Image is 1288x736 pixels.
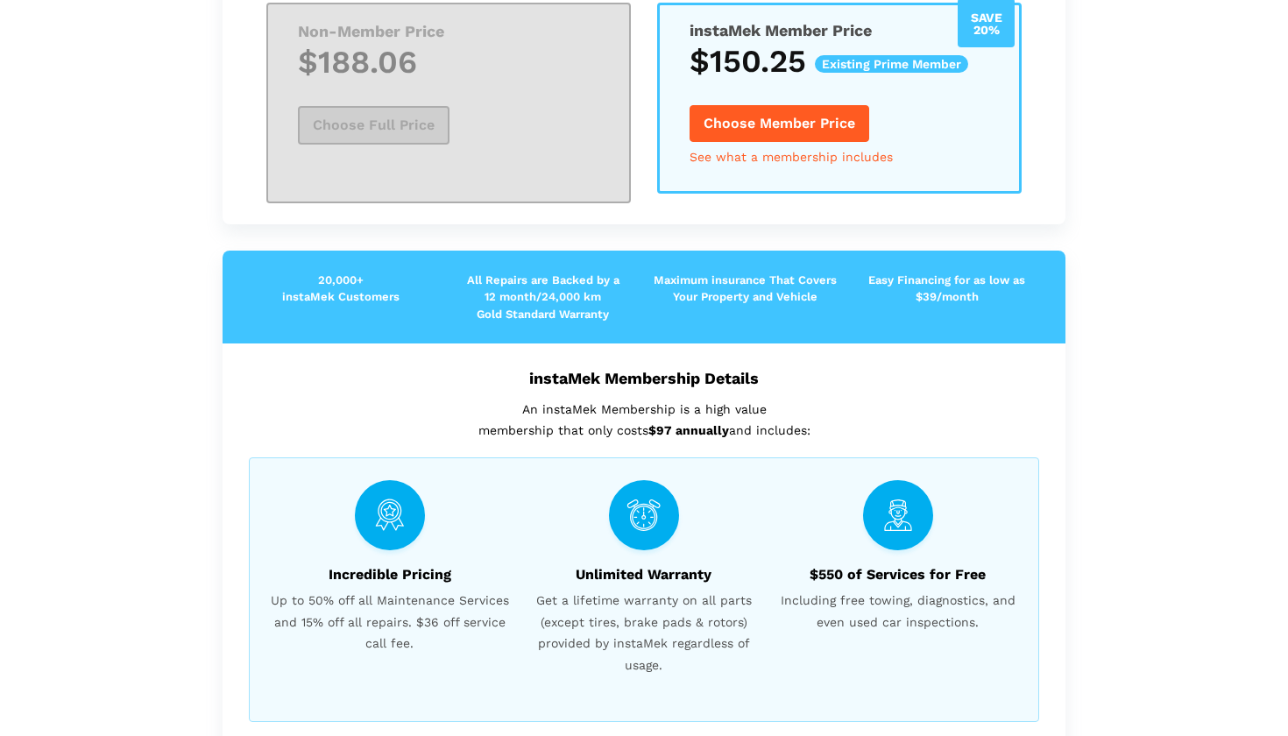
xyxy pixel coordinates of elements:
[521,567,767,584] h6: Unlimited Warranty
[846,272,1048,306] p: Easy Financing for as low as $39/month
[775,567,1021,584] h6: $550 of Services for Free
[240,272,442,306] p: 20,000+ instaMek Customers
[690,43,989,80] h3: $150.25
[775,590,1021,633] span: Including free towing, diagnostics, and even used car inspections.
[690,151,893,163] a: See what a membership includes
[249,369,1039,387] h5: instaMek Membership Details
[267,590,513,655] span: Up to 50% off all Maintenance Services and 15% off all repairs. $36 off service call fee.
[690,21,989,39] h5: instaMek Member Price
[690,105,869,142] button: Choose Member Price
[267,567,513,584] h6: Incredible Pricing
[298,44,599,81] h3: $188.06
[442,272,644,323] p: All Repairs are Backed by a 12 month/24,000 km Gold Standard Warranty
[249,399,1039,442] p: An instaMek Membership is a high value membership that only costs and includes:
[521,590,767,676] span: Get a lifetime warranty on all parts (except tires, brake pads & rotors) provided by instaMek reg...
[815,55,968,73] span: Existing Prime Member
[298,22,599,40] h5: Non-Member Price
[298,106,449,145] button: Choose Full Price
[644,272,846,306] p: Maximum insurance That Covers Your Property and Vehicle
[648,423,729,437] strong: $97 annually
